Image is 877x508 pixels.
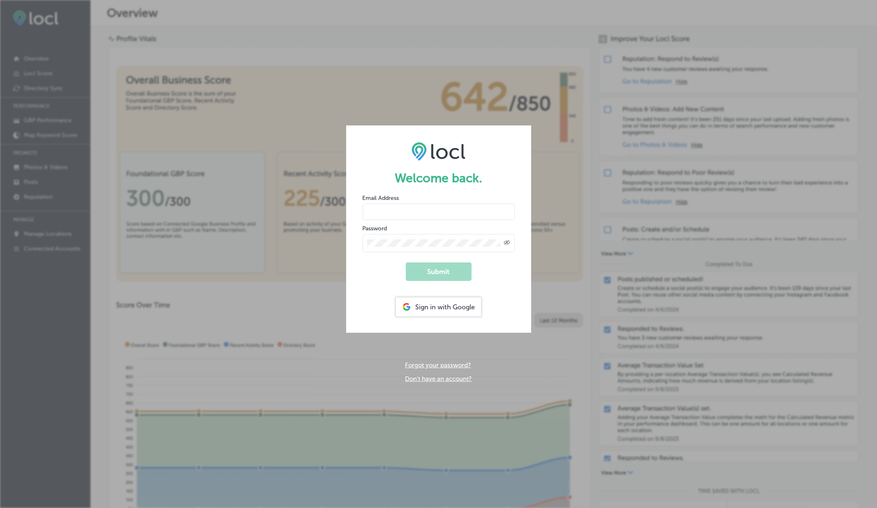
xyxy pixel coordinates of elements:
label: Email Address [363,195,399,202]
a: Don't have an account? [405,375,472,383]
div: Sign in with Google [396,297,481,316]
img: LOCL logo [412,142,465,161]
h1: Welcome back. [363,171,515,186]
label: Password [363,225,387,232]
a: Forgot your password? [405,362,471,369]
button: Submit [406,262,472,281]
span: Toggle password visibility [504,239,510,247]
